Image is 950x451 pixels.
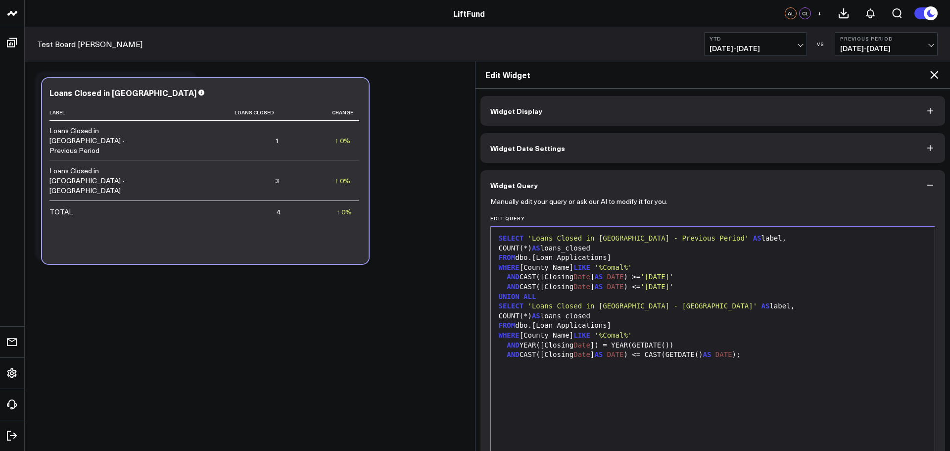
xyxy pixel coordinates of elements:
span: AS [532,244,540,252]
span: AS [594,273,603,281]
div: YEAR([Closing ]) = YEAR(GETDATE()) [496,341,930,351]
b: YTD [710,36,802,42]
div: 3 [275,176,279,186]
th: Loans Closed [148,104,288,121]
th: Change [288,104,359,121]
div: CAST([Closing ] ) <= CAST(GETDATE() ); [496,350,930,360]
span: AS [532,312,540,320]
span: AND [507,273,519,281]
div: label, [496,301,930,311]
span: AS [753,234,761,242]
div: dbo.[Loan Applications] [496,253,930,263]
span: DATE [715,351,732,358]
div: 1 [275,136,279,146]
a: Test Board [PERSON_NAME] [37,39,142,50]
div: ↑ 0% [335,176,350,186]
h2: Edit Widget [485,69,929,80]
span: AS [761,302,770,310]
div: Loans Closed in [GEOGRAPHIC_DATA] [49,87,196,98]
span: DATE [607,273,624,281]
span: Date [573,283,590,291]
div: CAST([Closing ] ) <= [496,282,930,292]
div: CAST([Closing ] ) >= [496,272,930,282]
div: VS [812,41,830,47]
span: FROM [499,321,516,329]
div: 4 [277,207,281,217]
span: Widget Query [490,181,538,189]
div: COUNT(*) loans_closed [496,311,930,321]
span: LIKE [573,263,590,271]
span: WHERE [499,263,520,271]
button: + [813,7,825,19]
span: AND [507,283,519,291]
div: AL [785,7,797,19]
span: [DATE] - [DATE] [840,45,932,52]
span: 'Loans Closed in [GEOGRAPHIC_DATA] - [GEOGRAPHIC_DATA]' [528,302,758,310]
div: [County Name] [496,263,930,273]
span: AND [507,341,519,349]
div: [County Name] [496,331,930,341]
span: DATE [607,283,624,291]
span: AND [507,351,519,358]
div: label, [496,234,930,244]
button: Previous Period[DATE]-[DATE] [835,32,938,56]
span: LIKE [573,331,590,339]
div: Loans Closed in [GEOGRAPHIC_DATA] - Previous Period [49,126,140,155]
span: WHERE [499,331,520,339]
div: ↑ 0% [336,207,352,217]
button: Widget Display [480,96,946,126]
span: UNION [499,293,520,301]
span: '%Comal%' [594,331,632,339]
span: DATE [607,351,624,358]
span: [DATE] - [DATE] [710,45,802,52]
span: Date [573,351,590,358]
button: YTD[DATE]-[DATE] [704,32,807,56]
div: CL [799,7,811,19]
p: Manually edit your query or ask our AI to modify it for you. [490,198,667,205]
label: Edit Query [490,215,936,221]
span: SELECT [499,302,524,310]
span: Date [573,341,590,349]
div: COUNT(*) loans_closed [496,244,930,253]
span: Widget Date Settings [490,144,565,152]
span: 'Loans Closed in [GEOGRAPHIC_DATA] - Previous Period' [528,234,749,242]
div: Loans Closed in [GEOGRAPHIC_DATA] - [GEOGRAPHIC_DATA] [49,166,140,196]
div: dbo.[Loan Applications] [496,321,930,331]
div: ↑ 0% [335,136,350,146]
span: + [817,10,822,17]
span: SELECT [499,234,524,242]
a: LiftFund [453,8,485,19]
button: Widget Query [480,170,946,200]
b: Previous Period [840,36,932,42]
span: AS [594,351,603,358]
th: Label [49,104,148,121]
span: AS [594,283,603,291]
span: ALL [523,293,536,301]
span: FROM [499,253,516,261]
div: TOTAL [49,207,73,217]
span: '[DATE]' [640,273,673,281]
span: AS [703,351,712,358]
span: Date [573,273,590,281]
span: Widget Display [490,107,542,115]
span: '[DATE]' [640,283,673,291]
span: '%Comal%' [594,263,632,271]
button: Widget Date Settings [480,133,946,163]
